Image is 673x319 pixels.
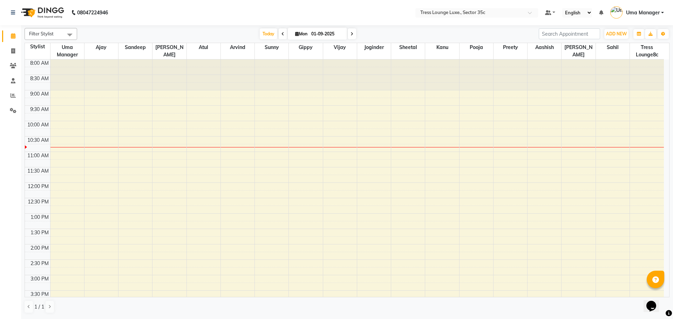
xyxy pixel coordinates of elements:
span: Today [260,28,277,39]
span: kanu [425,43,459,52]
span: Atul [187,43,220,52]
div: 1:30 PM [29,229,50,236]
span: arvind [221,43,254,52]
span: ADD NEW [606,31,627,36]
span: Gippy [289,43,322,52]
input: 2025-09-01 [309,29,344,39]
span: Ajay [84,43,118,52]
span: Uma Manager [50,43,84,59]
div: 2:30 PM [29,260,50,267]
div: 9:30 AM [29,106,50,113]
span: Filter Stylist [29,31,54,36]
span: Mon [293,31,309,36]
span: Sandeep [118,43,152,52]
span: Tress Lounge8c [630,43,664,59]
div: 3:30 PM [29,291,50,298]
div: 2:00 PM [29,244,50,252]
span: sahil [596,43,630,52]
b: 08047224946 [77,3,108,22]
span: pooja [460,43,493,52]
span: Uma Manager [626,9,660,16]
div: 12:30 PM [26,198,50,206]
span: Sheetal [391,43,425,52]
span: [PERSON_NAME] [562,43,595,59]
button: ADD NEW [604,29,628,39]
div: 10:30 AM [26,137,50,144]
div: 12:00 PM [26,183,50,190]
div: 1:00 PM [29,214,50,221]
div: 11:30 AM [26,167,50,175]
div: 10:00 AM [26,121,50,129]
span: aashish [528,43,561,52]
iframe: chat widget [644,291,666,312]
div: 3:00 PM [29,275,50,283]
span: [PERSON_NAME] [152,43,186,59]
span: preety [494,43,527,52]
div: 9:00 AM [29,90,50,98]
img: logo [18,3,66,22]
div: Stylist [25,43,50,50]
div: 8:30 AM [29,75,50,82]
input: Search Appointment [539,28,600,39]
span: 1 / 1 [34,303,44,311]
div: 8:00 AM [29,60,50,67]
img: Uma Manager [610,6,623,19]
span: Joginder [357,43,391,52]
div: 11:00 AM [26,152,50,159]
span: vijay [323,43,357,52]
span: sunny [255,43,288,52]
